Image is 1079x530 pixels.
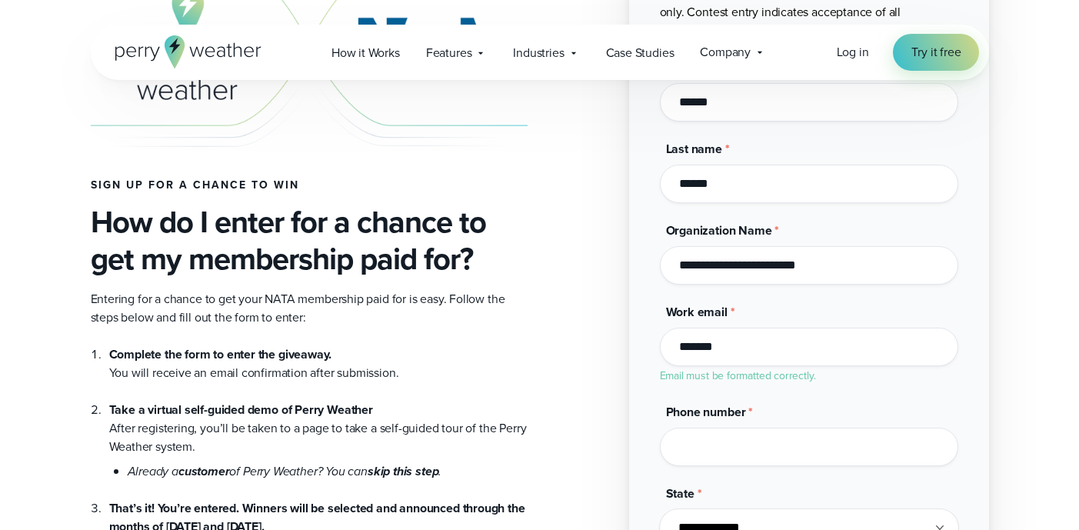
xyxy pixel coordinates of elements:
h3: How do I enter for a chance to get my membership paid for? [91,204,528,278]
span: Last name [666,140,722,158]
span: Features [426,44,472,62]
h4: Sign up for a chance to win [91,179,528,192]
a: Try it free [893,34,979,71]
strong: Complete the form to enter the giveaway. [109,345,332,363]
a: How it Works [318,37,413,68]
span: How it Works [331,44,400,62]
div: Sign out [6,75,1073,89]
span: Industries [513,44,564,62]
div: Move To ... [6,103,1073,117]
div: Delete [6,48,1073,62]
a: Log in [837,43,869,62]
span: Company [700,43,751,62]
div: Move To ... [6,34,1073,48]
a: Learn more [688,22,747,39]
div: Rename [6,89,1073,103]
label: Email must be formatted correctly. [660,368,816,384]
div: Options [6,62,1073,75]
strong: skip this step [368,462,438,480]
span: Log in [837,43,869,61]
a: Case Studies [593,37,688,68]
span: Organization Name [666,222,772,239]
strong: customer [178,462,230,480]
div: Sort A > Z [6,6,1073,20]
li: You will receive an email confirmation after submission. [109,345,528,382]
span: Phone number [666,403,746,421]
span: Case Studies [606,44,674,62]
li: After registering, you’ll be taken to a page to take a self-guided tour of the Perry Weather system. [109,382,528,481]
span: Work email [666,303,728,321]
span: Try it free [911,43,961,62]
strong: Take a virtual self-guided demo of Perry Weather [109,401,373,418]
div: Sort New > Old [6,20,1073,34]
em: Already a of Perry Weather? You can . [128,462,442,480]
p: Entering for a chance to get your NATA membership paid for is easy. Follow the steps below and fi... [91,290,528,327]
span: State [666,485,694,502]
